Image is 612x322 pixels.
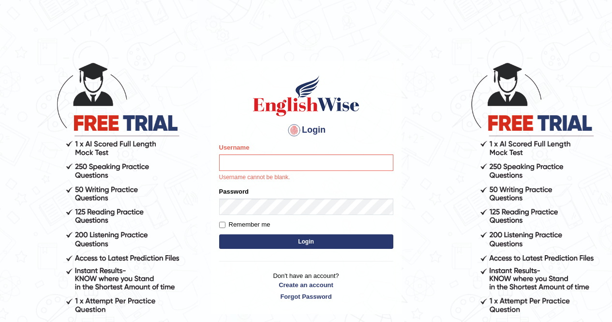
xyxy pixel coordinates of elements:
p: Username cannot be blank. [219,173,393,182]
img: Logo of English Wise sign in for intelligent practice with AI [251,74,361,118]
p: Don't have an account? [219,271,393,301]
label: Username [219,143,250,152]
h4: Login [219,123,393,138]
a: Create an account [219,280,393,290]
button: Login [219,234,393,249]
input: Remember me [219,222,225,228]
label: Password [219,187,249,196]
a: Forgot Password [219,292,393,301]
label: Remember me [219,220,270,230]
